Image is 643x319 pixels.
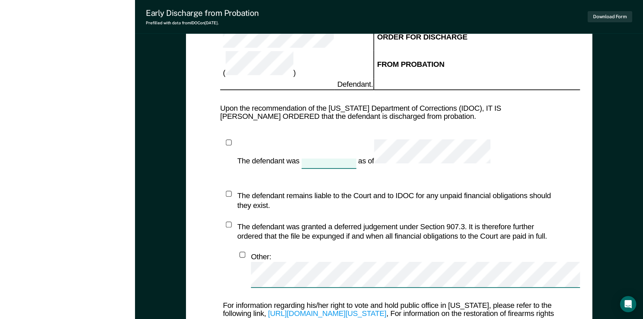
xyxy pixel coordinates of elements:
[146,8,259,18] div: Early Discharge from Probation
[237,191,558,211] div: The defendant remains liable to the Court and to IDOC for any unpaid financial obligations should...
[146,21,259,25] div: Prefilled with data from IDOC on [DATE] .
[237,140,490,169] div: The defendant was as of
[588,11,632,22] button: Download Form
[374,23,605,51] td: ORDER FOR DISCHARGE
[620,296,636,312] div: Open Intercom Messenger
[220,104,558,121] div: Upon the recommendation of the [US_STATE] Department of Corrections (IDOC), IT IS [PERSON_NAME] O...
[237,221,558,241] div: The defendant was granted a deferred judgement under Section 907.3. It is therefore further order...
[220,51,334,79] td: ( )
[334,78,374,90] td: Defendant.
[268,310,386,318] a: [URL][DOMAIN_NAME][US_STATE]
[374,51,605,79] td: FROM PROBATION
